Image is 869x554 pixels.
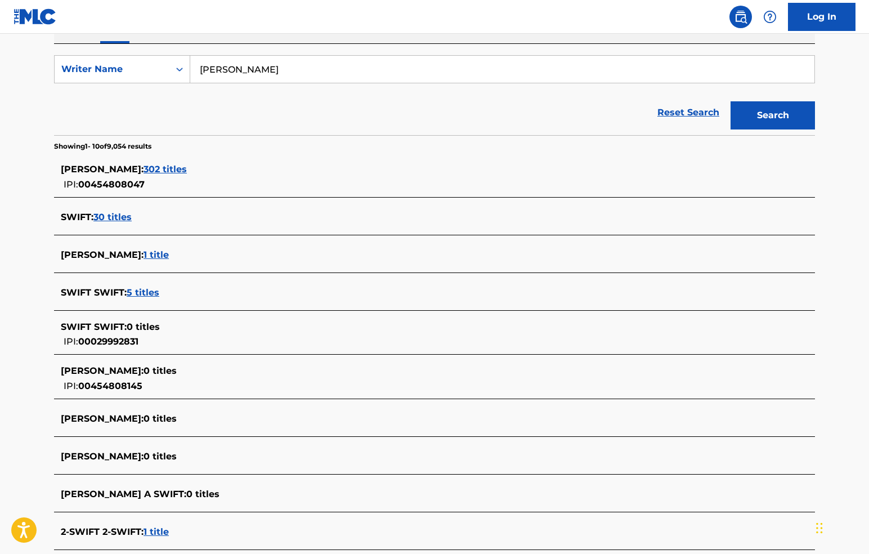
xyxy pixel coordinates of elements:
[61,365,144,376] span: [PERSON_NAME] :
[78,381,142,391] span: 00454808145
[61,451,144,462] span: [PERSON_NAME] :
[144,249,169,260] span: 1 title
[93,212,132,222] span: 30 titles
[78,336,138,347] span: 00029992831
[54,141,151,151] p: Showing 1 - 10 of 9,054 results
[64,381,78,391] span: IPI:
[61,413,144,424] span: [PERSON_NAME] :
[61,526,144,537] span: 2-SWIFT 2-SWIFT :
[61,321,127,332] span: SWIFT SWIFT :
[144,451,177,462] span: 0 titles
[64,336,78,347] span: IPI:
[144,526,169,537] span: 1 title
[144,413,177,424] span: 0 titles
[763,10,777,24] img: help
[813,500,869,554] iframe: Chat Widget
[61,212,93,222] span: SWIFT :
[816,511,823,545] div: Drag
[64,179,78,190] span: IPI:
[54,55,815,135] form: Search Form
[61,287,127,298] span: SWIFT SWIFT :
[78,179,145,190] span: 00454808047
[759,6,781,28] div: Help
[61,164,144,175] span: [PERSON_NAME] :
[144,365,177,376] span: 0 titles
[14,8,57,25] img: MLC Logo
[61,62,163,76] div: Writer Name
[729,6,752,28] a: Public Search
[186,489,220,499] span: 0 titles
[652,100,725,125] a: Reset Search
[731,101,815,129] button: Search
[61,249,144,260] span: [PERSON_NAME] :
[127,321,160,332] span: 0 titles
[734,10,747,24] img: search
[127,287,159,298] span: 5 titles
[144,164,187,175] span: 302 titles
[61,489,186,499] span: [PERSON_NAME] A SWIFT :
[788,3,855,31] a: Log In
